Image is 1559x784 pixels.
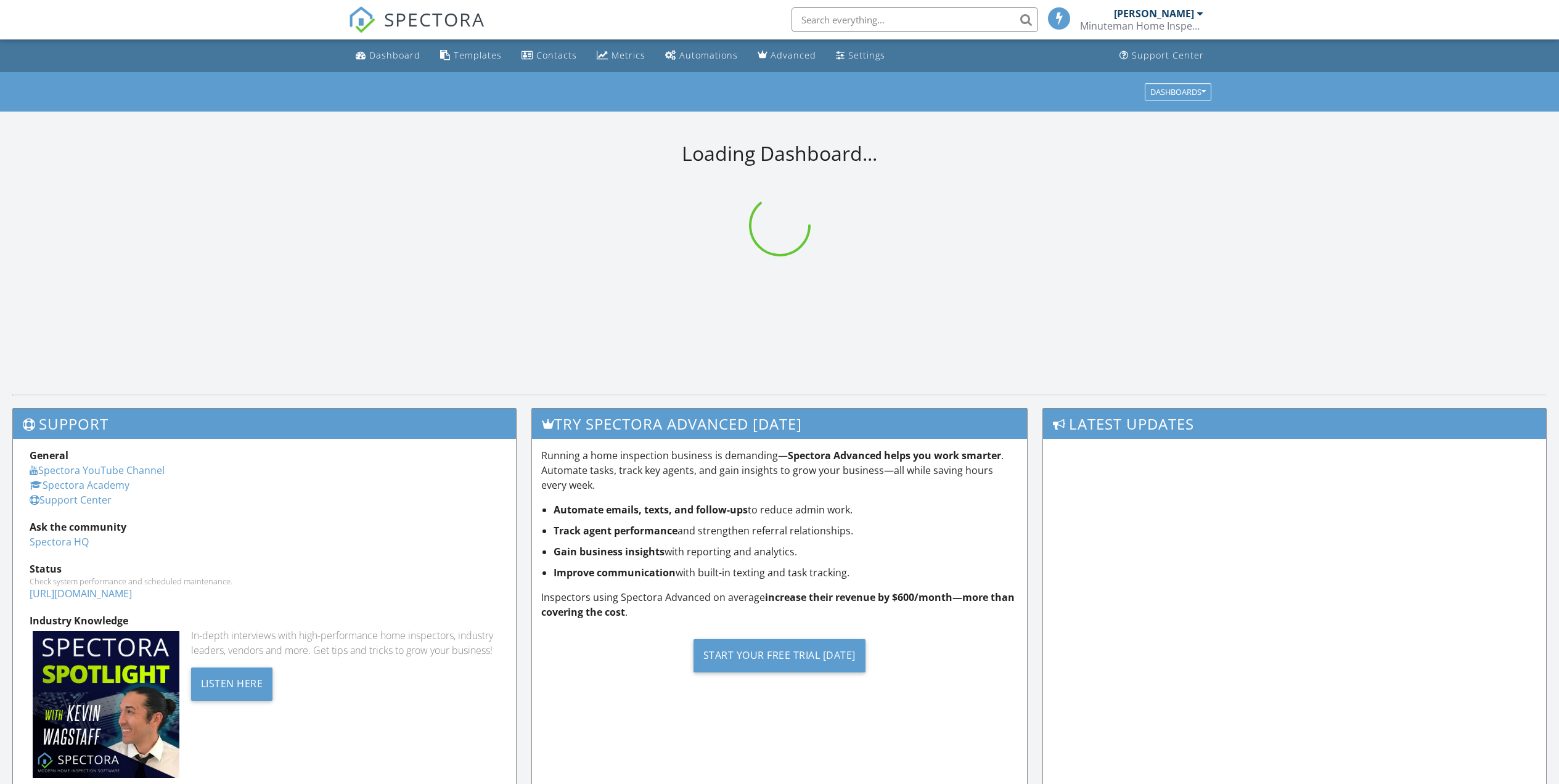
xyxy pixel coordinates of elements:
div: Settings [848,49,885,61]
div: Automations [679,49,738,61]
div: Ask the community [30,520,499,534]
h3: Latest Updates [1043,409,1546,439]
a: Metrics [592,44,650,67]
div: Templates [454,49,502,61]
strong: increase their revenue by $600/month—more than covering the cost [541,590,1015,619]
a: SPECTORA [348,17,485,43]
div: Advanced [771,49,816,61]
div: Support Center [1132,49,1204,61]
strong: Track agent performance [554,524,677,537]
div: In-depth interviews with high-performance home inspectors, industry leaders, vendors and more. Ge... [191,628,499,658]
li: with built-in texting and task tracking. [554,565,1018,580]
div: Start Your Free Trial [DATE] [694,639,865,672]
div: Dashboards [1150,88,1206,96]
strong: Spectora Advanced helps you work smarter [788,449,1001,462]
div: Check system performance and scheduled maintenance. [30,576,499,586]
strong: Gain business insights [554,545,665,558]
li: with reporting and analytics. [554,544,1018,559]
li: and strengthen referral relationships. [554,523,1018,538]
a: Contacts [517,44,582,67]
a: Listen Here [191,676,273,690]
a: Dashboard [351,44,425,67]
a: Spectora YouTube Channel [30,463,165,477]
img: The Best Home Inspection Software - Spectora [348,6,375,33]
a: Advanced [753,44,821,67]
a: Spectora HQ [30,535,89,549]
a: Support Center [1115,44,1209,67]
h3: Try spectora advanced [DATE] [532,409,1028,439]
button: Dashboards [1145,83,1211,100]
a: Spectora Academy [30,478,129,492]
p: Running a home inspection business is demanding— . Automate tasks, track key agents, and gain ins... [541,448,1018,492]
div: Listen Here [191,668,273,701]
p: Inspectors using Spectora Advanced on average . [541,590,1018,619]
span: SPECTORA [384,6,485,32]
a: Settings [831,44,890,67]
div: Contacts [536,49,577,61]
a: Support Center [30,493,112,507]
strong: General [30,449,68,462]
div: Status [30,561,499,576]
a: Templates [435,44,507,67]
div: Minuteman Home Inspections [1080,20,1203,32]
img: Spectoraspolightmain [33,631,179,778]
a: [URL][DOMAIN_NAME] [30,587,132,600]
div: [PERSON_NAME] [1114,7,1194,20]
div: Dashboard [369,49,420,61]
div: Metrics [612,49,645,61]
input: Search everything... [792,7,1038,32]
a: Automations (Basic) [660,44,743,67]
div: Industry Knowledge [30,613,499,628]
h3: Support [13,409,516,439]
strong: Improve communication [554,566,676,579]
a: Start Your Free Trial [DATE] [541,629,1018,682]
strong: Automate emails, texts, and follow-ups [554,503,748,517]
li: to reduce admin work. [554,502,1018,517]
